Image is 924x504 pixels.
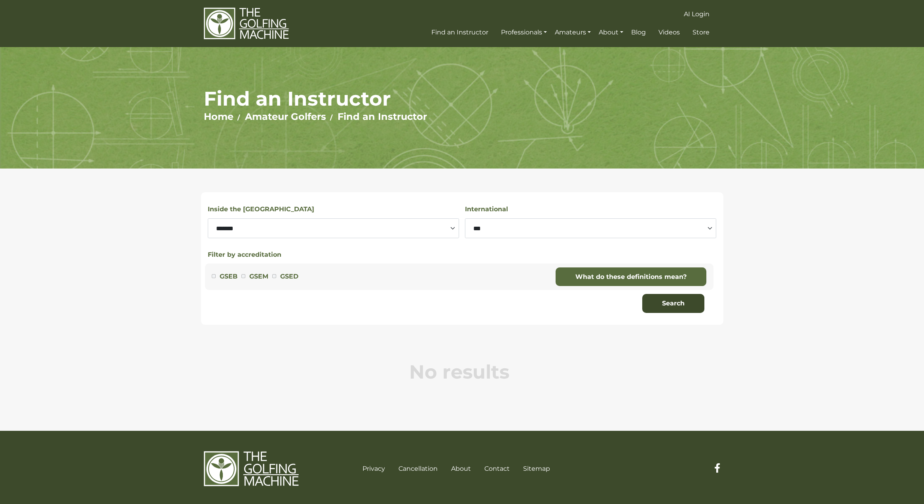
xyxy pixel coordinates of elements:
[280,271,298,282] label: GSED
[484,465,510,472] a: Contact
[556,267,706,286] a: What do these definitions mean?
[693,28,710,36] span: Store
[629,25,648,40] a: Blog
[631,28,646,36] span: Blog
[465,204,508,214] label: International
[249,271,268,282] label: GSEM
[204,87,720,111] h1: Find an Instructor
[245,111,326,122] a: Amateur Golfers
[691,25,711,40] a: Store
[451,465,471,472] a: About
[465,218,716,238] select: Select a country
[338,111,427,122] a: Find an Instructor
[431,28,488,36] span: Find an Instructor
[208,250,281,260] button: Filter by accreditation
[682,7,711,21] a: AI Login
[398,465,438,472] a: Cancellation
[204,7,289,40] img: The Golfing Machine
[523,465,550,472] a: Sitemap
[208,204,314,214] label: Inside the [GEOGRAPHIC_DATA]
[684,10,710,18] span: AI Login
[220,271,237,282] label: GSEB
[553,25,593,40] a: Amateurs
[499,25,549,40] a: Professionals
[204,451,299,487] img: The Golfing Machine
[362,465,385,472] a: Privacy
[205,360,713,383] p: No results
[429,25,490,40] a: Find an Instructor
[656,25,682,40] a: Videos
[208,218,459,238] select: Select a state
[204,111,233,122] a: Home
[597,25,625,40] a: About
[658,28,680,36] span: Videos
[642,294,704,313] button: Search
